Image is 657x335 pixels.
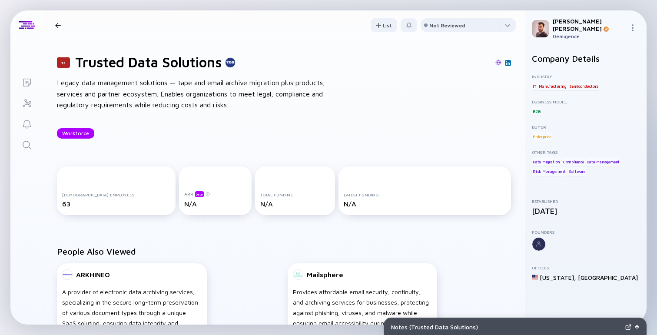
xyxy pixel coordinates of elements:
[75,54,222,70] h1: Trusted Data Solutions
[62,287,202,328] div: A provider of electronic data archiving services, specializing in the secure long-term preservati...
[540,274,576,281] div: [US_STATE] ,
[62,192,170,197] div: [DEMOGRAPHIC_DATA] Employees
[532,149,640,155] div: Other Tags
[629,24,636,31] img: Menu
[371,18,397,32] button: List
[532,20,549,37] img: Gil Profile Picture
[532,99,640,104] div: Business Model
[532,229,640,235] div: Founders
[429,22,465,29] div: Not Reviewed
[10,113,43,134] a: Reminders
[260,192,330,197] div: Total Funding
[371,19,397,32] div: List
[532,82,537,90] div: IT
[532,206,640,216] div: [DATE]
[586,157,620,166] div: Data Management
[538,82,567,90] div: Manufacturing
[625,324,631,330] img: Expand Notes
[568,167,586,176] div: Software
[532,199,640,204] div: Established
[57,246,511,256] h2: People Also Viewed
[532,157,561,166] div: Data Migration
[553,33,626,40] div: Dealigence
[76,271,110,279] div: ARKHINEO
[307,271,343,279] div: Mailsphere
[578,274,638,281] div: [GEOGRAPHIC_DATA]
[532,124,640,129] div: Buyer
[57,57,70,68] div: 13
[532,167,567,176] div: Risk Management
[10,71,43,92] a: Lists
[184,191,246,197] div: ARR
[635,325,639,329] img: Open Notes
[293,287,432,328] div: Provides affordable email security, continuity, and archiving services for businesses, protecting...
[532,53,640,63] h2: Company Details
[495,60,501,66] img: Trusted Data Solutions Website
[506,61,510,65] img: Trusted Data Solutions Linkedin Page
[344,192,506,197] div: Latest Funding
[532,265,640,270] div: Offices
[57,126,94,140] div: Workforce
[553,17,626,32] div: [PERSON_NAME] [PERSON_NAME]
[62,200,170,208] div: 63
[260,200,330,208] div: N/A
[568,82,599,90] div: Semiconductors
[10,134,43,155] a: Search
[10,92,43,113] a: Investor Map
[195,191,204,197] div: beta
[57,77,335,111] div: Legacy data management solutions — tape and email archive migration plus products, services and p...
[391,323,622,331] div: Notes ( Trusted Data Solutions )
[532,274,538,280] img: United States Flag
[57,128,94,139] button: Workforce
[532,132,552,141] div: Enterprise
[532,107,541,116] div: B2B
[532,74,640,79] div: Industry
[344,200,506,208] div: N/A
[562,157,585,166] div: Compliance
[184,200,246,208] div: N/A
